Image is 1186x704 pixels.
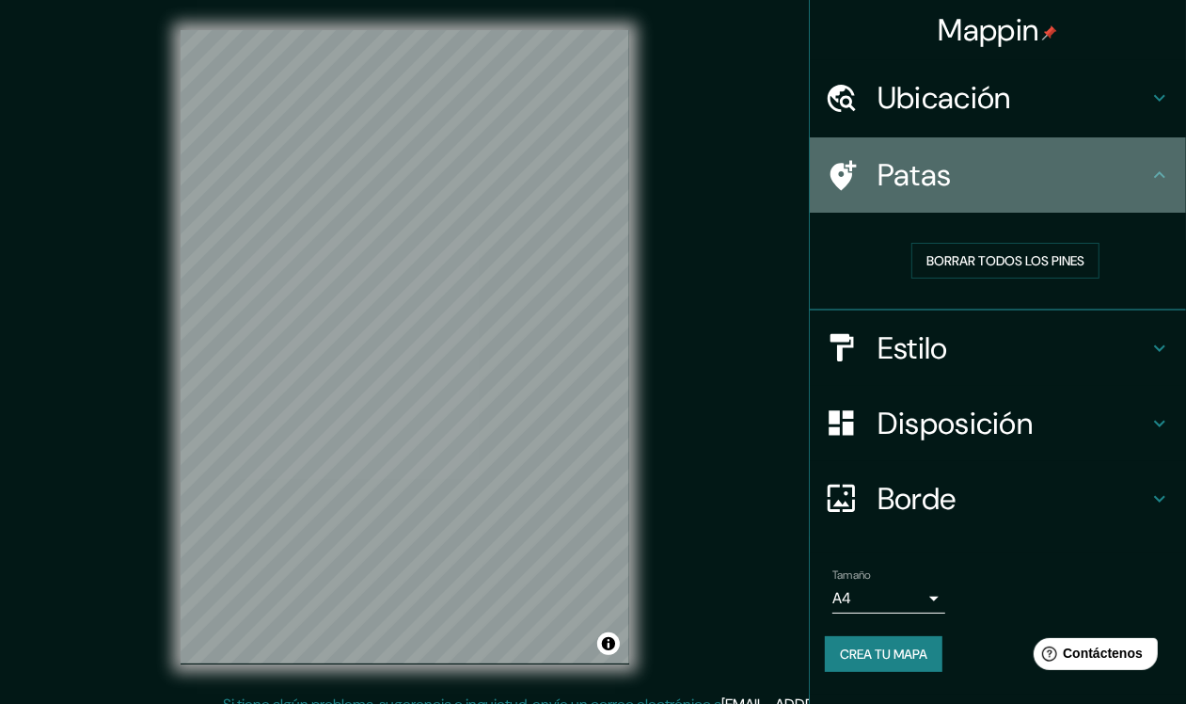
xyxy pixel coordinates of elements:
[597,632,620,655] button: Activar o desactivar atribución
[810,311,1186,386] div: Estilo
[181,30,629,664] canvas: Mapa
[810,386,1186,461] div: Disposición
[878,78,1011,118] font: Ubicación
[832,588,851,608] font: A4
[840,646,927,663] font: Crea tu mapa
[878,404,1033,443] font: Disposición
[810,60,1186,136] div: Ubicación
[1042,25,1057,40] img: pin-icon.png
[810,137,1186,213] div: Patas
[1019,631,1165,683] iframe: Lanzador de widgets de ayuda
[878,479,957,519] font: Borde
[825,636,942,672] button: Crea tu mapa
[832,584,945,614] div: A4
[939,10,1039,50] font: Mappin
[878,155,952,195] font: Patas
[878,328,948,368] font: Estilo
[926,252,1084,269] font: Borrar todos los pines
[911,243,1099,279] button: Borrar todos los pines
[810,461,1186,536] div: Borde
[832,568,871,583] font: Tamaño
